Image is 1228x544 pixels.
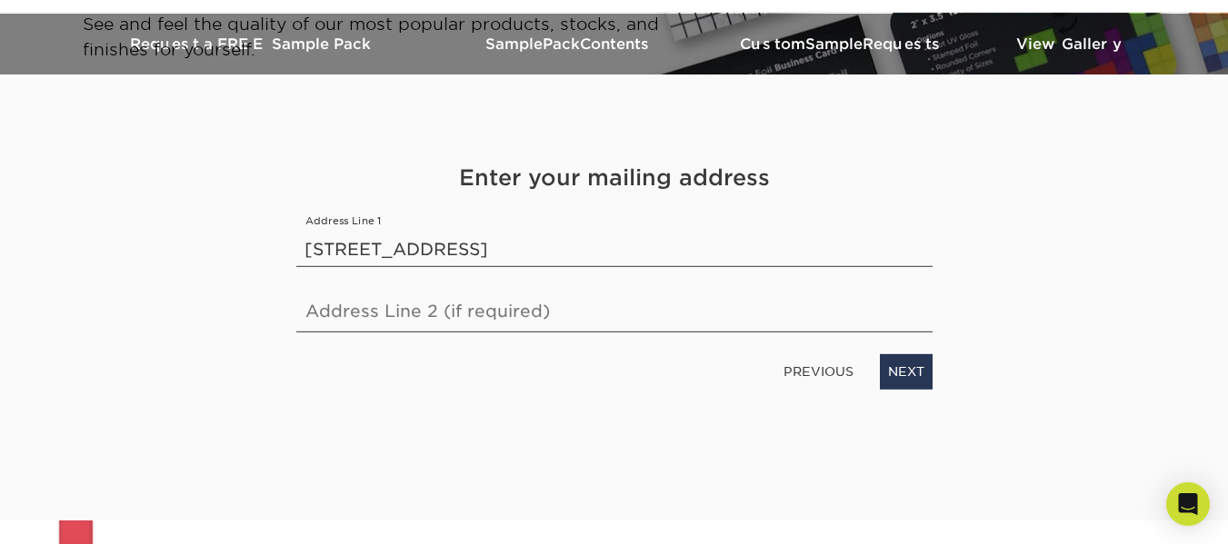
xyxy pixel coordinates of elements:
[776,357,861,386] a: PREVIOUS
[705,35,978,53] h3: Custom Requests
[296,162,933,194] h4: Enter your mailing address
[5,489,155,538] iframe: Google Customer Reviews
[1166,482,1210,526] div: Open Intercom Messenger
[69,35,433,53] h3: Request a FREE Sample Pack
[978,35,1160,53] h3: View Gallery
[978,14,1160,74] a: View Gallery
[69,14,433,74] a: Request a FREE Sample Pack
[83,12,705,62] p: See and feel the quality of our most popular products, stocks, and finishes for yourself.
[705,14,978,74] a: CustomSampleRequests
[880,354,933,389] a: NEXT
[805,35,863,53] span: Sample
